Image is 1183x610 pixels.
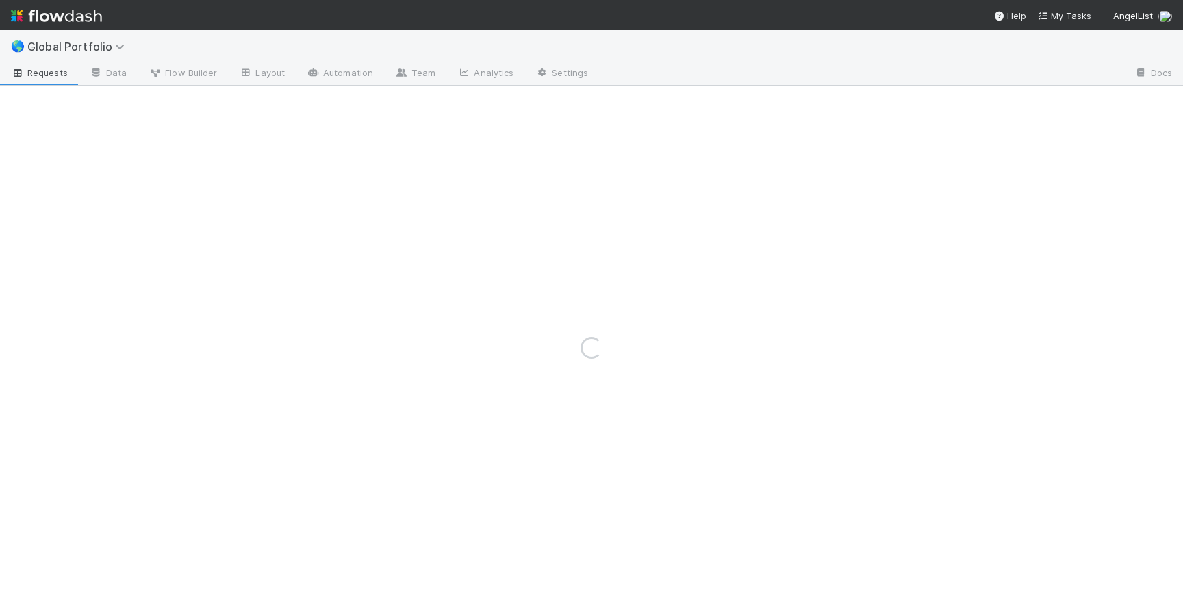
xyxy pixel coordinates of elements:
[27,40,131,53] span: Global Portfolio
[11,4,102,27] img: logo-inverted-e16ddd16eac7371096b0.svg
[11,66,68,79] span: Requests
[228,63,296,85] a: Layout
[11,40,25,52] span: 🌎
[79,63,138,85] a: Data
[384,63,446,85] a: Team
[1123,63,1183,85] a: Docs
[1037,10,1091,21] span: My Tasks
[1113,10,1153,21] span: AngelList
[1037,9,1091,23] a: My Tasks
[1158,10,1172,23] img: avatar_e0ab5a02-4425-4644-8eca-231d5bcccdf4.png
[138,63,228,85] a: Flow Builder
[524,63,599,85] a: Settings
[296,63,384,85] a: Automation
[993,9,1026,23] div: Help
[149,66,217,79] span: Flow Builder
[446,63,524,85] a: Analytics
